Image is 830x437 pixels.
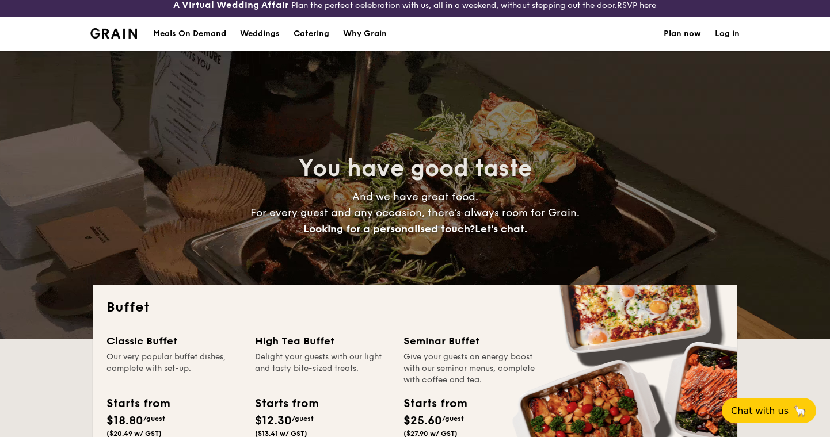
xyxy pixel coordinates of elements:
div: Seminar Buffet [403,333,538,349]
a: Weddings [233,17,287,51]
a: Log in [715,17,740,51]
div: High Tea Buffet [255,333,390,349]
span: /guest [143,415,165,423]
div: Weddings [240,17,280,51]
div: Starts from [106,395,169,412]
a: RSVP here [617,1,656,10]
div: Give your guests an energy boost with our seminar menus, complete with coffee and tea. [403,351,538,386]
a: Catering [287,17,336,51]
span: 🦙 [793,404,807,417]
a: Plan now [664,17,701,51]
div: Starts from [255,395,318,412]
h1: Catering [294,17,329,51]
div: Our very popular buffet dishes, complete with set-up. [106,351,241,386]
div: Classic Buffet [106,333,241,349]
div: Delight your guests with our light and tasty bite-sized treats. [255,351,390,386]
span: And we have great food. For every guest and any occasion, there’s always room for Grain. [250,190,580,235]
h2: Buffet [106,298,724,317]
div: Meals On Demand [153,17,226,51]
button: Chat with us🦙 [722,398,816,423]
div: Starts from [403,395,466,412]
div: Why Grain [343,17,387,51]
span: $18.80 [106,414,143,428]
span: Looking for a personalised touch? [303,223,475,235]
a: Logotype [90,28,137,39]
span: Let's chat. [475,223,527,235]
span: $12.30 [255,414,292,428]
a: Why Grain [336,17,394,51]
a: Meals On Demand [146,17,233,51]
span: /guest [442,415,464,423]
span: You have good taste [299,155,532,182]
span: /guest [292,415,314,423]
span: Chat with us [731,405,789,416]
span: $25.60 [403,414,442,428]
img: Grain [90,28,137,39]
